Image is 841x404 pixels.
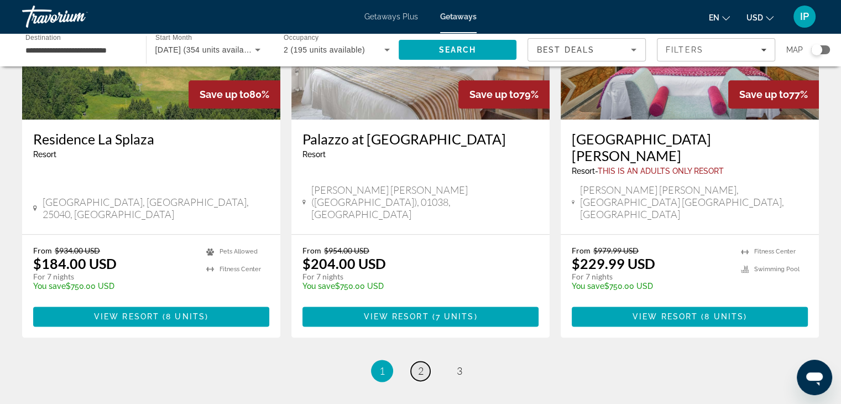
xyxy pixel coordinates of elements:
span: 2 (195 units available) [284,45,365,54]
iframe: Button to launch messaging window [797,360,832,395]
span: 8 units [704,312,744,321]
span: You save [33,282,66,291]
span: Resort [302,150,326,159]
span: Search [438,45,476,54]
span: You save [572,282,604,291]
button: Change language [709,9,730,25]
span: $954.00 USD [324,246,369,255]
span: Swimming Pool [754,266,800,273]
span: From [33,246,52,255]
span: $934.00 USD [55,246,100,255]
a: Palazzo at [GEOGRAPHIC_DATA] [302,131,539,147]
p: $204.00 USD [302,255,386,272]
span: View Resort [633,312,698,321]
span: IP [800,11,809,22]
span: This is an adults only resort [598,167,724,175]
button: Filters [657,38,775,61]
span: [GEOGRAPHIC_DATA], [GEOGRAPHIC_DATA], 25040, [GEOGRAPHIC_DATA] [43,196,269,220]
div: 77% [728,80,819,108]
span: Save up to [739,89,789,100]
button: User Menu [790,5,819,28]
button: View Resort(8 units) [572,307,808,327]
p: $184.00 USD [33,255,117,272]
p: For 7 nights [302,272,527,282]
span: ( ) [429,312,478,321]
p: $229.99 USD [572,255,655,272]
span: 7 units [436,312,474,321]
span: 2 [418,365,424,377]
p: For 7 nights [33,272,195,282]
button: Search [399,40,517,60]
span: en [709,13,719,22]
span: Fitness Center [754,248,796,255]
span: Save up to [200,89,249,100]
span: View Resort [94,312,159,321]
span: [PERSON_NAME] [PERSON_NAME], [GEOGRAPHIC_DATA] [GEOGRAPHIC_DATA], [GEOGRAPHIC_DATA] [580,184,808,220]
a: Travorium [22,2,133,31]
span: Occupancy [284,34,318,42]
span: Pets Allowed [220,248,258,255]
span: Resort [572,167,595,175]
button: View Resort(7 units) [302,307,539,327]
nav: Pagination [22,360,819,382]
mat-select: Sort by [537,43,636,56]
p: $750.00 USD [33,282,195,291]
span: ( ) [698,312,747,321]
span: Save up to [469,89,519,100]
span: [DATE] (354 units available) [155,45,258,54]
p: For 7 nights [572,272,730,282]
a: Residence La Splaza [33,131,269,147]
span: From [302,246,321,255]
span: ( ) [159,312,208,321]
div: 80% [189,80,280,108]
a: Getaways [440,12,477,21]
p: $750.00 USD [572,282,730,291]
a: [GEOGRAPHIC_DATA][PERSON_NAME] [572,131,808,164]
span: Best Deals [537,45,594,54]
span: - [595,167,598,175]
button: View Resort(8 units) [33,307,269,327]
p: $750.00 USD [302,282,527,291]
span: USD [746,13,763,22]
span: [PERSON_NAME] [PERSON_NAME] ([GEOGRAPHIC_DATA]), 01038, [GEOGRAPHIC_DATA] [311,184,539,220]
button: Change currency [746,9,774,25]
span: From [572,246,591,255]
span: Map [786,42,803,58]
span: Start Month [155,34,192,42]
span: 8 units [166,312,205,321]
span: Destination [25,34,61,41]
span: You save [302,282,335,291]
a: Getaways Plus [364,12,418,21]
div: 79% [458,80,550,108]
span: 3 [457,365,462,377]
input: Select destination [25,44,132,57]
span: 1 [379,365,385,377]
span: Fitness Center [220,266,261,273]
span: Filters [666,45,703,54]
span: View Resort [363,312,429,321]
span: Resort [33,150,56,159]
span: $979.99 USD [593,246,639,255]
